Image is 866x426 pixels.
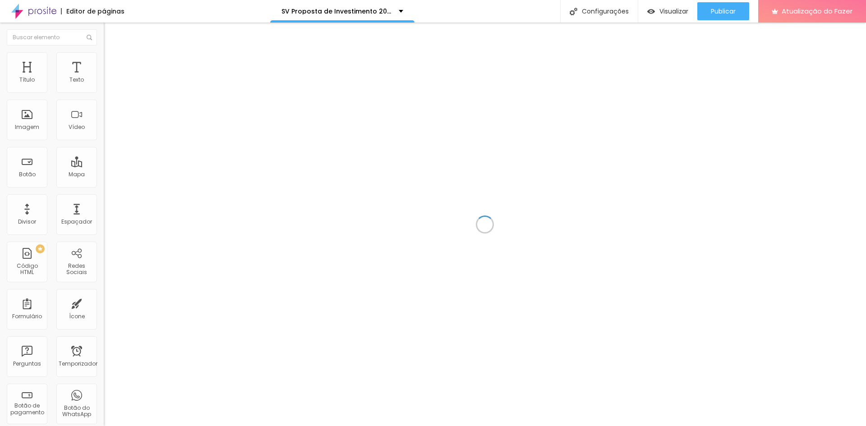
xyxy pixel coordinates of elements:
font: Mapa [69,170,85,178]
font: Redes Sociais [66,262,87,276]
font: Temporizador [59,360,97,367]
font: Botão do WhatsApp [62,404,91,418]
font: Formulário [12,312,42,320]
font: Botão [19,170,36,178]
font: Vídeo [69,123,85,131]
button: Publicar [697,2,749,20]
img: view-1.svg [647,8,655,15]
font: Botão de pagamento [10,402,44,416]
input: Buscar elemento [7,29,97,46]
p: SV Proposta de Investimento 2025 [281,8,392,14]
font: Publicar [711,7,736,16]
font: Espaçador [61,218,92,225]
button: Visualizar [638,2,697,20]
font: Divisor [18,218,36,225]
font: Editor de páginas [66,7,124,16]
font: Imagem [15,123,39,131]
font: Ícone [69,312,85,320]
font: Título [19,76,35,83]
img: Ícone [570,8,577,15]
font: Visualizar [659,7,688,16]
font: Configurações [582,7,629,16]
font: Perguntas [13,360,41,367]
img: Ícone [87,35,92,40]
font: Código HTML [17,262,38,276]
font: Texto [69,76,84,83]
font: Atualização do Fazer [782,6,852,16]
